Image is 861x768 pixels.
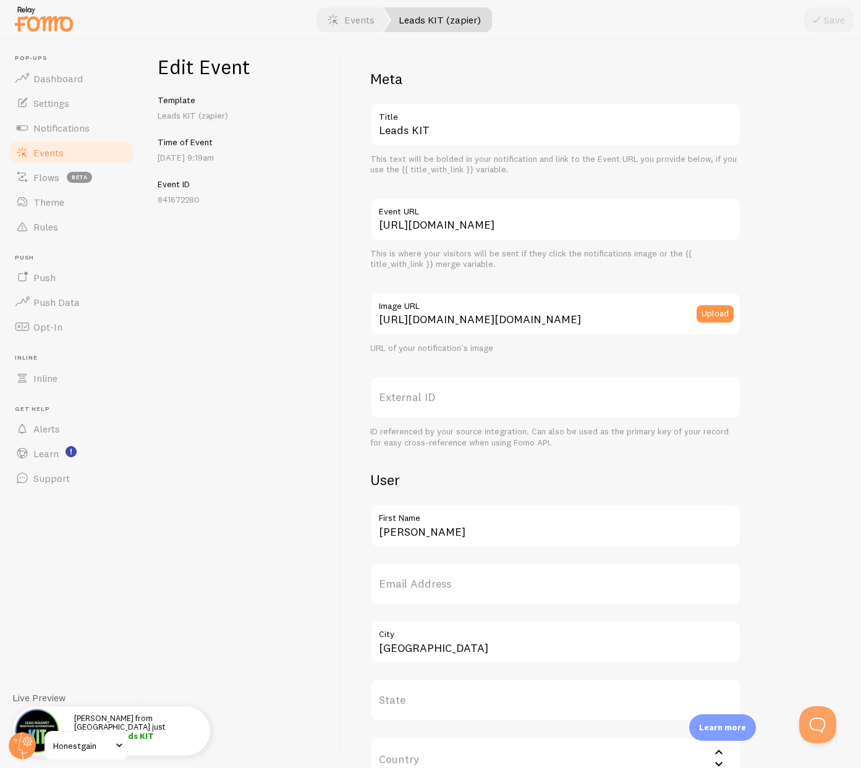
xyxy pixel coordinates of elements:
[33,296,80,308] span: Push Data
[33,472,70,484] span: Support
[33,72,83,85] span: Dashboard
[7,314,135,339] a: Opt-In
[370,562,741,606] label: Email Address
[7,214,135,239] a: Rules
[370,198,741,219] label: Event URL
[33,196,64,208] span: Theme
[33,271,56,284] span: Push
[689,714,756,741] div: Learn more
[370,343,741,354] div: URL of your notification's image
[53,738,112,753] span: Honestgain
[370,620,741,641] label: City
[15,254,135,262] span: Push
[158,137,325,148] h5: Time of Event
[7,116,135,140] a: Notifications
[370,248,741,270] div: This is where your visitors will be sent if they click the notifications image or the {{ title_wi...
[7,265,135,290] a: Push
[158,179,325,190] h5: Event ID
[7,165,135,190] a: Flows beta
[33,97,69,109] span: Settings
[33,221,58,233] span: Rules
[45,731,128,761] a: Honestgain
[697,305,734,323] button: Upload
[370,292,741,313] label: Image URL
[15,54,135,62] span: Pop-ups
[7,190,135,214] a: Theme
[33,321,62,333] span: Opt-In
[15,354,135,362] span: Inline
[7,91,135,116] a: Settings
[158,95,325,106] h5: Template
[33,447,59,460] span: Learn
[370,154,741,175] div: This text will be bolded in your notification and link to the Event URL you provide below, if you...
[370,470,741,489] h2: User
[158,193,325,206] p: 841672280
[7,140,135,165] a: Events
[7,366,135,390] a: Inline
[370,678,741,722] label: State
[7,290,135,314] a: Push Data
[33,171,59,184] span: Flows
[158,54,325,80] h1: Edit Event
[33,122,90,134] span: Notifications
[370,426,741,448] div: ID referenced by your source integration. Can also be used as the primary key of your record for ...
[699,722,746,733] p: Learn more
[7,466,135,491] a: Support
[13,3,75,35] img: fomo-relay-logo-orange.svg
[7,416,135,441] a: Alerts
[370,69,741,88] h2: Meta
[67,172,92,183] span: beta
[33,372,57,384] span: Inline
[33,423,60,435] span: Alerts
[66,446,77,457] svg: <p>Watch New Feature Tutorials!</p>
[799,706,836,743] iframe: Help Scout Beacon - Open
[158,151,325,164] p: [DATE] 9:19am
[158,109,325,122] p: Leads KIT (zapier)
[33,146,64,159] span: Events
[370,103,741,124] label: Title
[370,504,741,525] label: First Name
[370,376,741,419] label: External ID
[15,405,135,413] span: Get Help
[7,441,135,466] a: Learn
[7,66,135,91] a: Dashboard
